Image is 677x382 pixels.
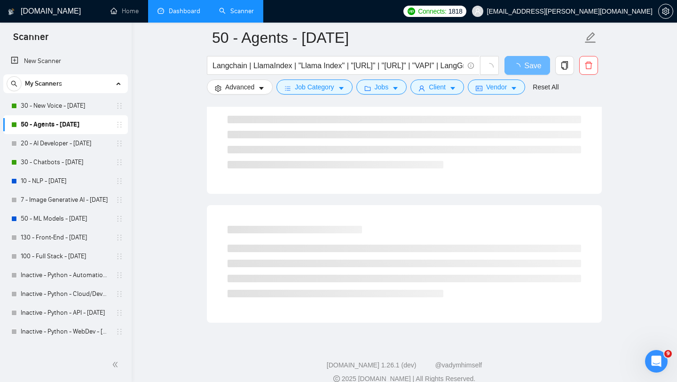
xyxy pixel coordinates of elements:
li: New Scanner [3,52,128,71]
span: holder [116,271,123,279]
button: Save [504,56,550,75]
span: setting [659,8,673,15]
span: holder [116,234,123,241]
span: caret-down [392,85,399,92]
span: double-left [112,360,121,369]
span: holder [116,102,123,110]
span: My Scanners [25,74,62,93]
a: searchScanner [219,7,254,15]
span: holder [116,347,123,354]
a: [DOMAIN_NAME] 1.26.1 (dev) [327,361,417,369]
button: delete [579,56,598,75]
button: barsJob Categorycaret-down [276,80,352,95]
a: 50 - ML Models - [DATE] [21,209,110,228]
span: holder [116,215,123,223]
span: 9 [664,350,672,358]
span: Connects: [418,6,446,16]
input: Scanner name... [212,26,583,49]
input: Search Freelance Jobs... [213,60,464,72]
a: @vadymhimself [435,361,482,369]
span: holder [116,309,123,317]
button: idcardVendorcaret-down [468,80,525,95]
span: caret-down [258,85,265,92]
a: 7 - Image Generative AI - [DATE] [21,191,110,209]
span: bars [284,85,291,92]
span: loading [485,63,494,72]
span: caret-down [511,85,517,92]
span: search [7,80,21,87]
img: upwork-logo.png [408,8,415,15]
button: settingAdvancedcaret-down [207,80,273,95]
span: Vendor [486,82,507,92]
a: 100 - Full Stack - [DATE] [21,247,110,266]
a: Inactive - Python - Cloud/DevOps - [DATE] [21,285,110,303]
iframe: Intercom live chat [645,350,668,373]
span: loading [513,63,524,71]
span: holder [116,121,123,128]
a: setting [658,8,673,15]
span: 1818 [449,6,463,16]
a: 30 - Chatbots - [DATE] [21,153,110,172]
span: user [474,8,481,15]
a: 130 - Front-End - [DATE] [21,228,110,247]
span: idcard [476,85,482,92]
span: holder [116,290,123,298]
a: 30 - New Voice - [DATE] [21,96,110,115]
button: folderJobscaret-down [356,80,407,95]
span: holder [116,177,123,185]
span: edit [584,32,597,44]
a: 10 - NLP - [DATE] [21,172,110,191]
span: Save [524,60,541,72]
span: holder [116,253,123,260]
a: Reset All [533,82,559,92]
span: Advanced [225,82,254,92]
a: homeHome [110,7,139,15]
span: caret-down [338,85,345,92]
a: 21 - Design - Healthcare - [DATE] [21,341,110,360]
a: Inactive - Python - API - [DATE] [21,303,110,322]
a: Inactive - Python - Automation - [DATE] [21,266,110,285]
img: logo [8,4,15,19]
span: delete [580,61,598,70]
button: userClientcaret-down [410,80,464,95]
span: folder [364,85,371,92]
a: Inactive - Python - WebDev - [DATE] [21,322,110,341]
span: holder [116,328,123,335]
a: 20 - AI Developer - [DATE] [21,134,110,153]
span: copyright [333,375,340,382]
span: info-circle [468,63,474,69]
span: setting [215,85,221,92]
span: Job Category [295,82,334,92]
button: copy [555,56,574,75]
span: copy [556,61,574,70]
a: dashboardDashboard [157,7,200,15]
span: holder [116,140,123,147]
span: Jobs [375,82,389,92]
button: setting [658,4,673,19]
a: New Scanner [11,52,120,71]
span: caret-down [449,85,456,92]
a: 50 - Agents - [DATE] [21,115,110,134]
span: holder [116,196,123,204]
span: holder [116,159,123,166]
span: Client [429,82,446,92]
span: Scanner [6,30,56,50]
button: search [7,76,22,91]
span: user [418,85,425,92]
